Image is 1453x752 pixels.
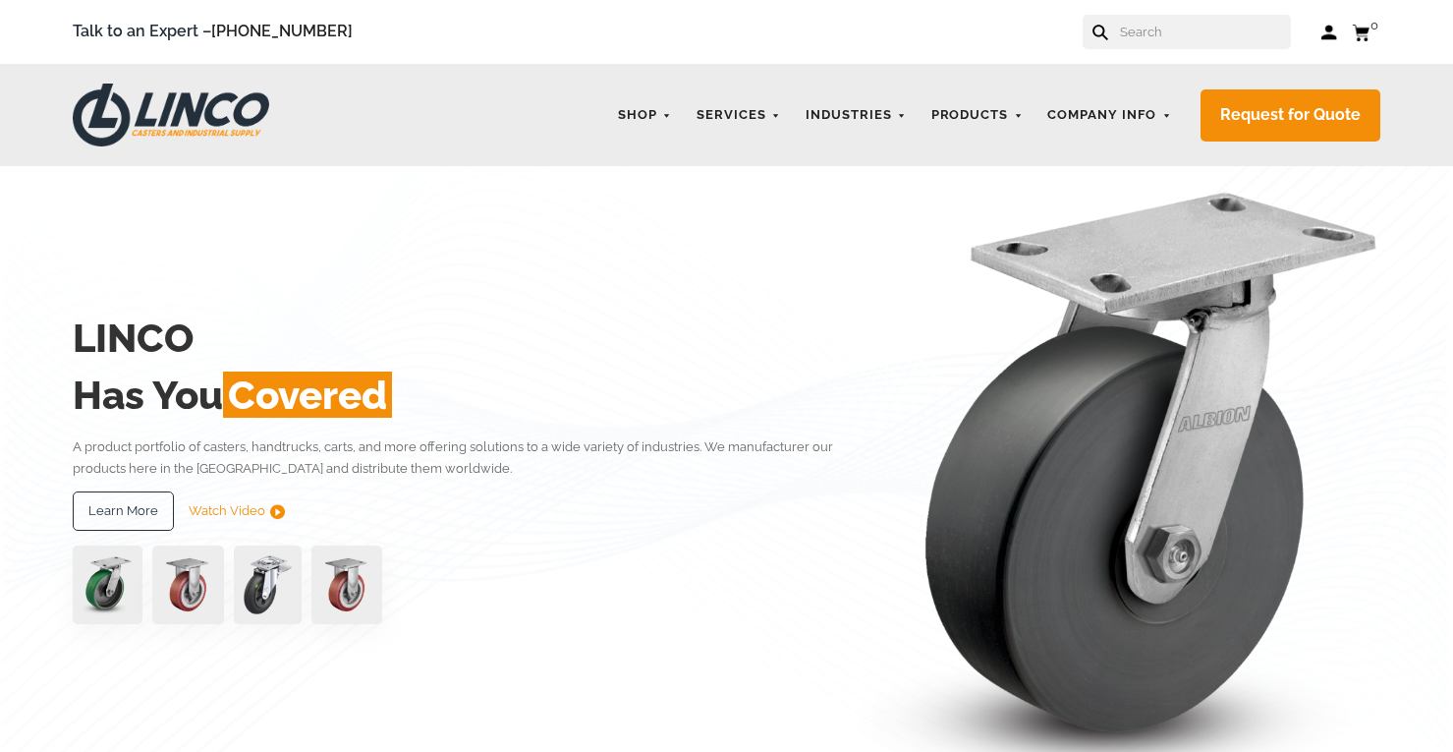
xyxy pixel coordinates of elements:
[1352,20,1380,44] a: 0
[1201,89,1380,142] a: Request for Quote
[73,19,353,45] span: Talk to an Expert –
[687,96,791,135] a: Services
[311,546,383,624] img: capture-59611-removebg-preview-1.png
[608,96,682,135] a: Shop
[73,492,174,531] a: Learn More
[796,96,917,135] a: Industries
[152,546,224,624] img: capture-59611-removebg-preview-1.png
[1320,23,1337,42] a: Log in
[73,367,855,424] h2: Has You
[73,546,142,624] img: pn3orx8a-94725-1-1-.png
[1370,18,1378,32] span: 0
[73,436,855,479] p: A product portfolio of casters, handtrucks, carts, and more offering solutions to a wide variety ...
[1118,15,1291,49] input: Search
[234,546,301,624] img: lvwpp200rst849959jpg-30522-removebg-preview-1.png
[1037,96,1181,135] a: Company Info
[922,96,1034,135] a: Products
[189,492,285,531] a: Watch Video
[270,504,285,519] img: subtract.png
[73,84,269,146] img: LINCO CASTERS & INDUSTRIAL SUPPLY
[73,310,855,367] h2: LINCO
[223,372,392,418] span: Covered
[211,22,353,40] a: [PHONE_NUMBER]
